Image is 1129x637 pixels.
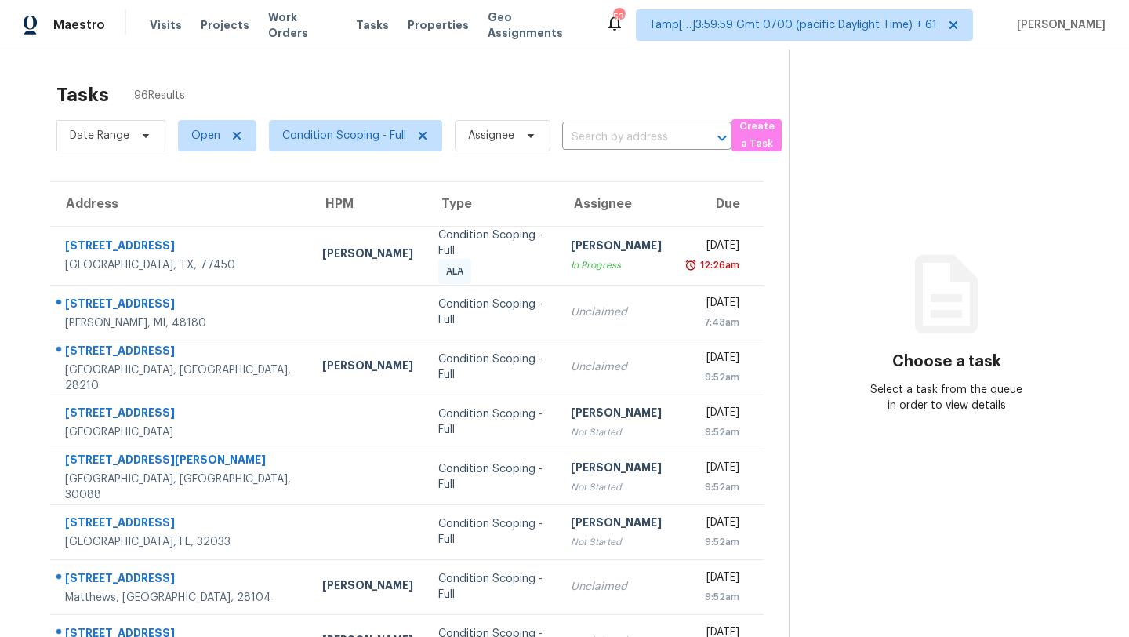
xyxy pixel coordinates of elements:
div: Condition Scoping - Full [438,351,546,383]
span: ALA [446,264,470,279]
span: Work Orders [268,9,337,41]
div: [PERSON_NAME], MI, 48180 [65,315,297,331]
span: Assignee [468,128,514,144]
div: 9:52am [687,479,739,495]
div: [PERSON_NAME] [571,515,662,534]
div: Condition Scoping - Full [438,297,546,328]
span: Properties [408,17,469,33]
span: Geo Assignments [488,9,586,41]
img: Overdue Alarm Icon [684,257,697,273]
div: 530 [613,9,624,25]
div: 9:52am [687,369,739,385]
div: 9:52am [687,589,739,605]
span: Date Range [70,128,129,144]
div: [DATE] [687,405,739,424]
div: Unclaimed [571,359,662,375]
div: [GEOGRAPHIC_DATA], [GEOGRAPHIC_DATA], 28210 [65,362,297,394]
div: Not Started [571,534,662,550]
span: Visits [150,17,182,33]
div: [DATE] [687,570,739,589]
div: Condition Scoping - Full [438,516,546,548]
div: Select a task from the queue in order to view details [868,382,1026,413]
div: [DATE] [687,350,739,369]
h3: Choose a task [892,354,1001,369]
span: Maestro [53,17,105,33]
span: 96 Results [134,88,185,104]
input: Search by address [562,126,688,150]
div: Condition Scoping - Full [438,461,546,493]
div: [STREET_ADDRESS] [65,405,297,424]
div: Condition Scoping - Full [438,227,546,259]
span: Tasks [356,20,389,31]
th: HPM [310,182,426,226]
div: [STREET_ADDRESS][PERSON_NAME] [65,452,297,471]
div: [DATE] [687,515,739,534]
div: Not Started [571,479,662,495]
div: [STREET_ADDRESS] [65,515,297,534]
div: Unclaimed [571,304,662,320]
div: 12:26am [697,257,739,273]
div: Unclaimed [571,579,662,595]
div: [STREET_ADDRESS] [65,238,297,257]
div: [PERSON_NAME] [322,246,413,265]
div: Not Started [571,424,662,440]
span: [PERSON_NAME] [1011,17,1105,33]
div: [PERSON_NAME] [322,358,413,377]
div: Condition Scoping - Full [438,406,546,438]
div: [DATE] [687,238,739,257]
button: Create a Task [731,119,782,151]
span: Condition Scoping - Full [282,128,406,144]
div: [PERSON_NAME] [571,405,662,424]
div: 9:52am [687,534,739,550]
div: 9:52am [687,424,739,440]
div: [PERSON_NAME] [571,238,662,257]
div: [GEOGRAPHIC_DATA], FL, 32033 [65,534,297,550]
div: Matthews, [GEOGRAPHIC_DATA], 28104 [65,590,297,606]
th: Due [674,182,764,226]
div: [DATE] [687,460,739,479]
div: [GEOGRAPHIC_DATA], TX, 77450 [65,257,297,273]
div: [STREET_ADDRESS] [65,570,297,590]
div: [STREET_ADDRESS] [65,296,297,315]
th: Type [426,182,559,226]
div: [PERSON_NAME] [571,460,662,479]
span: Open [191,128,220,144]
h2: Tasks [56,87,109,103]
div: [DATE] [687,295,739,315]
span: Create a Task [739,118,774,154]
div: [STREET_ADDRESS] [65,343,297,362]
div: 7:43am [687,315,739,330]
div: [GEOGRAPHIC_DATA] [65,424,297,440]
div: In Progress [571,257,662,273]
div: Condition Scoping - Full [438,571,546,602]
th: Assignee [558,182,674,226]
th: Address [50,182,310,226]
div: [GEOGRAPHIC_DATA], [GEOGRAPHIC_DATA], 30088 [65,471,297,503]
button: Open [711,127,733,149]
span: Projects [201,17,249,33]
div: [PERSON_NAME] [322,577,413,597]
span: Tamp[…]3:59:59 Gmt 0700 (pacific Daylight Time) + 61 [649,17,937,33]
